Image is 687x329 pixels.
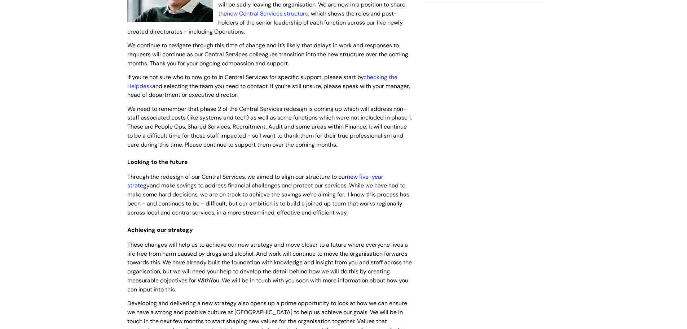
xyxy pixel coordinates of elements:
[227,10,308,17] a: new Central Services structure
[127,105,412,148] span: We need to remember that phase 2 of the Central Services redesign is coming up which will address...
[127,226,193,234] span: Achieving our strategy
[127,158,188,166] span: Looking to the future
[127,73,397,90] a: checking the Helpdesk
[127,173,409,216] span: Through the redesign of our Central Services, we aimed to align our structure to our and make sav...
[127,42,408,67] span: We continue to navigate through this time of change and it’s likely that delays in work and respo...
[127,73,410,99] span: If you’re not sure who to now go to in Central Services for specific support, please start by and...
[127,241,412,293] span: These changes will help us to achieve our new strategy and move closer to a future where everyone...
